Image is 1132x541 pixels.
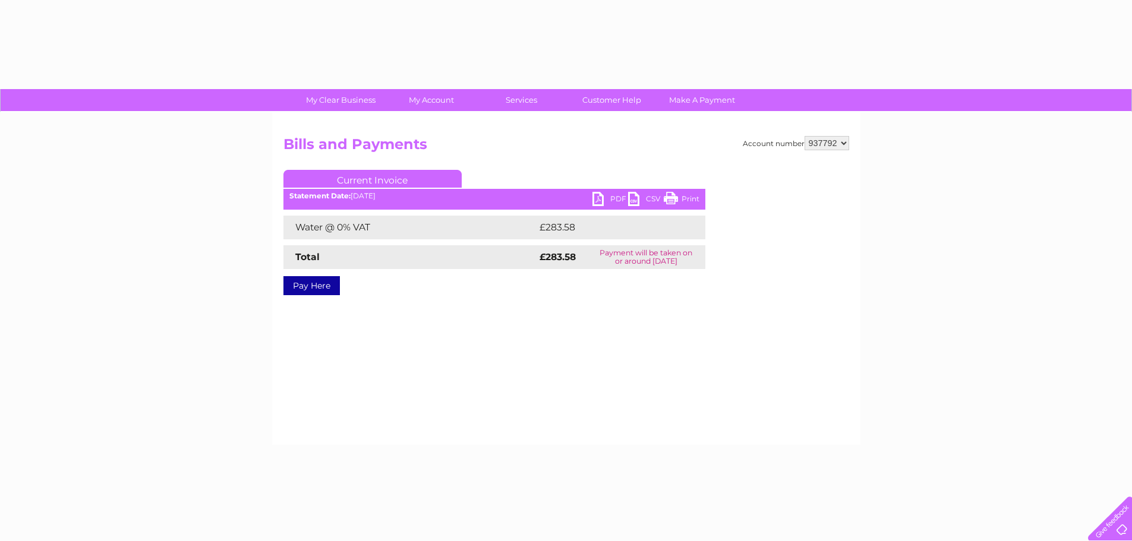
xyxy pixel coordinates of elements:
[382,89,480,111] a: My Account
[587,245,705,269] td: Payment will be taken on or around [DATE]
[653,89,751,111] a: Make A Payment
[628,192,664,209] a: CSV
[283,192,705,200] div: [DATE]
[563,89,661,111] a: Customer Help
[283,170,462,188] a: Current Invoice
[295,251,320,262] strong: Total
[472,89,570,111] a: Services
[289,191,351,200] b: Statement Date:
[540,251,576,262] strong: £283.58
[283,216,537,239] td: Water @ 0% VAT
[592,192,628,209] a: PDF
[292,89,390,111] a: My Clear Business
[743,136,849,150] div: Account number
[537,216,685,239] td: £283.58
[283,276,340,295] a: Pay Here
[664,192,699,209] a: Print
[283,136,849,159] h2: Bills and Payments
